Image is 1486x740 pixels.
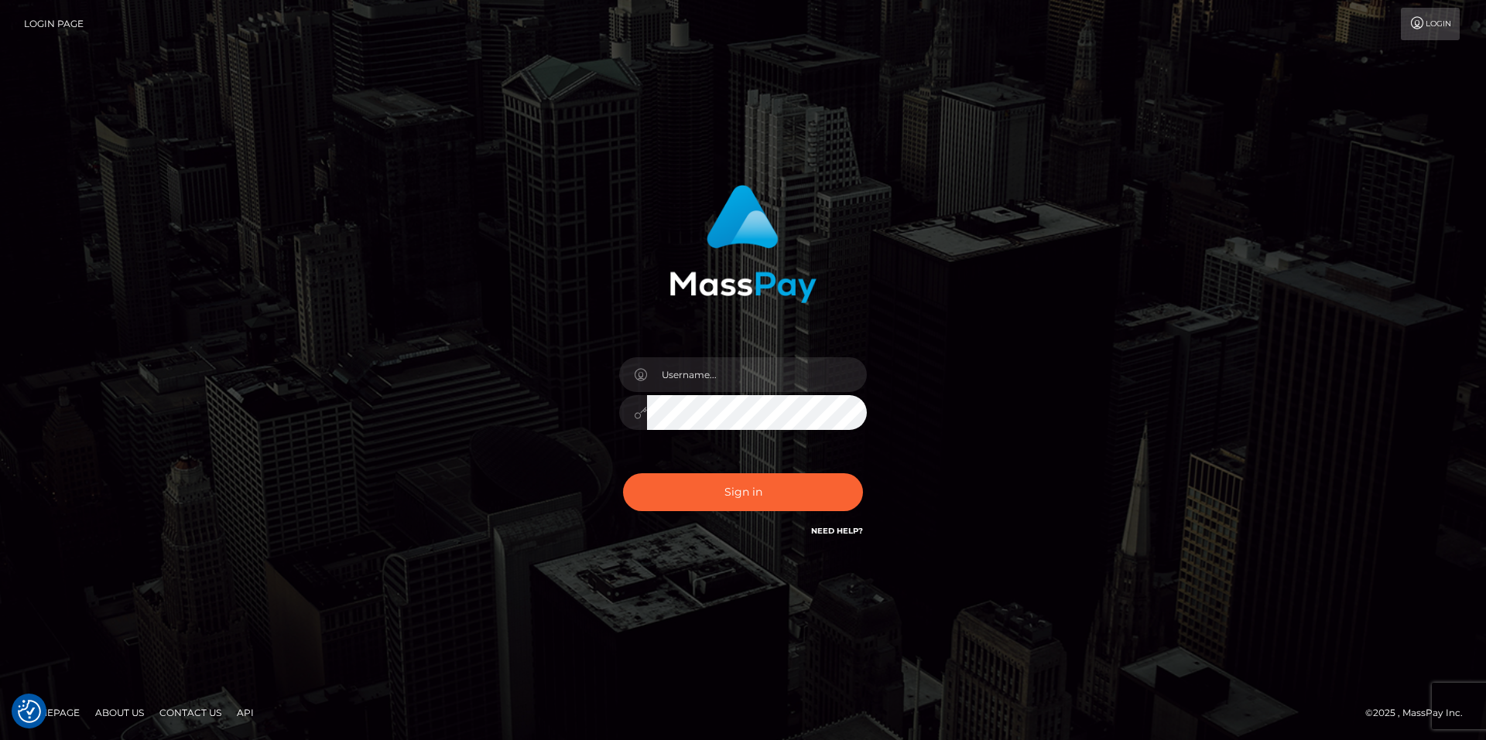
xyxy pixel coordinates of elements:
[89,701,150,725] a: About Us
[1365,704,1474,721] div: © 2025 , MassPay Inc.
[18,700,41,723] img: Revisit consent button
[231,701,260,725] a: API
[647,357,867,392] input: Username...
[24,8,84,40] a: Login Page
[17,701,86,725] a: Homepage
[811,526,863,536] a: Need Help?
[623,473,863,511] button: Sign in
[1401,8,1460,40] a: Login
[18,700,41,723] button: Consent Preferences
[153,701,228,725] a: Contact Us
[669,185,817,303] img: MassPay Login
